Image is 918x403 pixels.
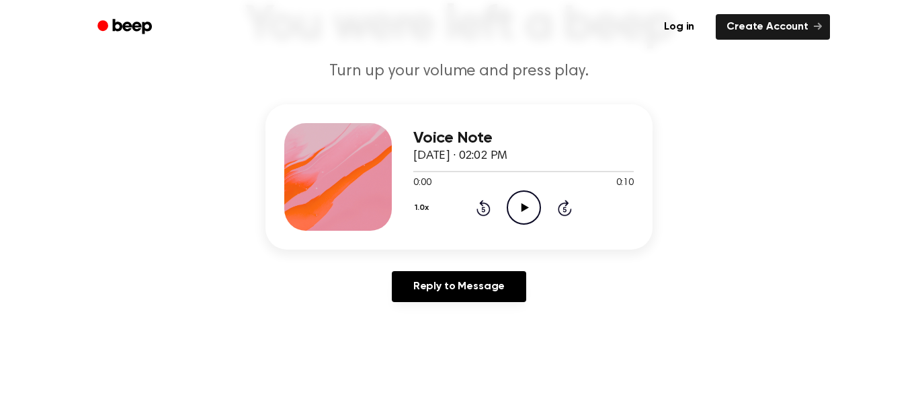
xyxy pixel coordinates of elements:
[616,176,634,190] span: 0:10
[413,150,507,162] span: [DATE] · 02:02 PM
[651,11,708,42] a: Log in
[413,196,433,219] button: 1.0x
[413,176,431,190] span: 0:00
[88,14,164,40] a: Beep
[201,61,717,83] p: Turn up your volume and press play.
[413,129,634,147] h3: Voice Note
[716,14,830,40] a: Create Account
[392,271,526,302] a: Reply to Message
